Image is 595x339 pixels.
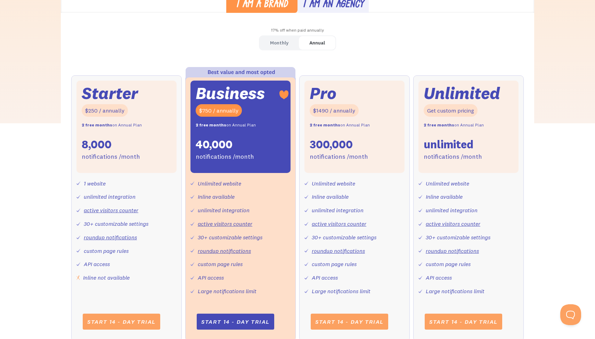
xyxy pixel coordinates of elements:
a: roundup notifications [312,247,365,254]
div: 17% off when paid annually [61,25,534,35]
div: API access [84,259,110,269]
div: notifications /month [196,152,254,162]
a: Start 14 - day trial [197,314,274,330]
div: $250 / annually [82,104,128,117]
div: notifications /month [82,152,140,162]
div: custom page rules [312,259,357,269]
a: roundup notifications [198,247,251,254]
div: notifications /month [424,152,482,162]
div: 40,000 [196,137,233,152]
div: 30+ customizable settings [426,232,490,242]
div: Large notifications limit [312,286,370,296]
div: API access [426,273,452,283]
div: Inline available [198,192,235,202]
div: Business [196,86,265,101]
a: roundup notifications [84,234,137,241]
div: notifications /month [310,152,368,162]
div: on Annual Plan [196,120,256,130]
div: Unlimited website [198,179,241,189]
div: unlimited integration [312,205,364,215]
div: Pro [310,86,336,101]
div: Annual [309,38,325,48]
div: on Annual Plan [424,120,484,130]
div: custom page rules [198,259,243,269]
div: API access [312,273,338,283]
a: roundup notifications [426,247,479,254]
div: 30+ customizable settings [198,232,262,242]
div: unlimited integration [198,205,250,215]
div: unlimited [424,137,473,152]
div: custom page rules [84,246,129,256]
div: Large notifications limit [198,286,256,296]
a: active visitors counter [426,220,480,227]
div: on Annual Plan [82,120,142,130]
div: Unlimited website [312,179,355,189]
div: Inline available [312,192,349,202]
div: Starter [82,86,138,101]
strong: 2 free months [196,122,226,127]
a: Start 14 - day trial [425,314,502,330]
strong: 2 free months [82,122,112,127]
a: active visitors counter [198,220,252,227]
div: $1490 / annually [310,104,359,117]
a: Start 14 - day trial [311,314,388,330]
div: Inline not available [83,273,130,283]
div: unlimited integration [426,205,478,215]
div: 8,000 [82,137,112,152]
div: $750 / annually [196,104,242,117]
div: Unlimited website [426,179,469,189]
div: 30+ customizable settings [84,219,148,229]
div: custom page rules [426,259,471,269]
a: active visitors counter [84,207,138,214]
div: 300,000 [310,137,353,152]
iframe: Toggle Customer Support [560,304,581,325]
div: Inline available [426,192,463,202]
strong: 2 free months [310,122,340,127]
div: 30+ customizable settings [312,232,376,242]
div: Unlimited [424,86,500,101]
strong: 2 free months [424,122,454,127]
div: Monthly [270,38,288,48]
div: 1 website [84,179,106,189]
div: on Annual Plan [310,120,370,130]
div: unlimited integration [84,192,136,202]
div: Get custom pricing [424,104,478,117]
a: Start 14 - day trial [83,314,160,330]
a: active visitors counter [312,220,366,227]
div: Large notifications limit [426,286,484,296]
div: API access [198,273,224,283]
